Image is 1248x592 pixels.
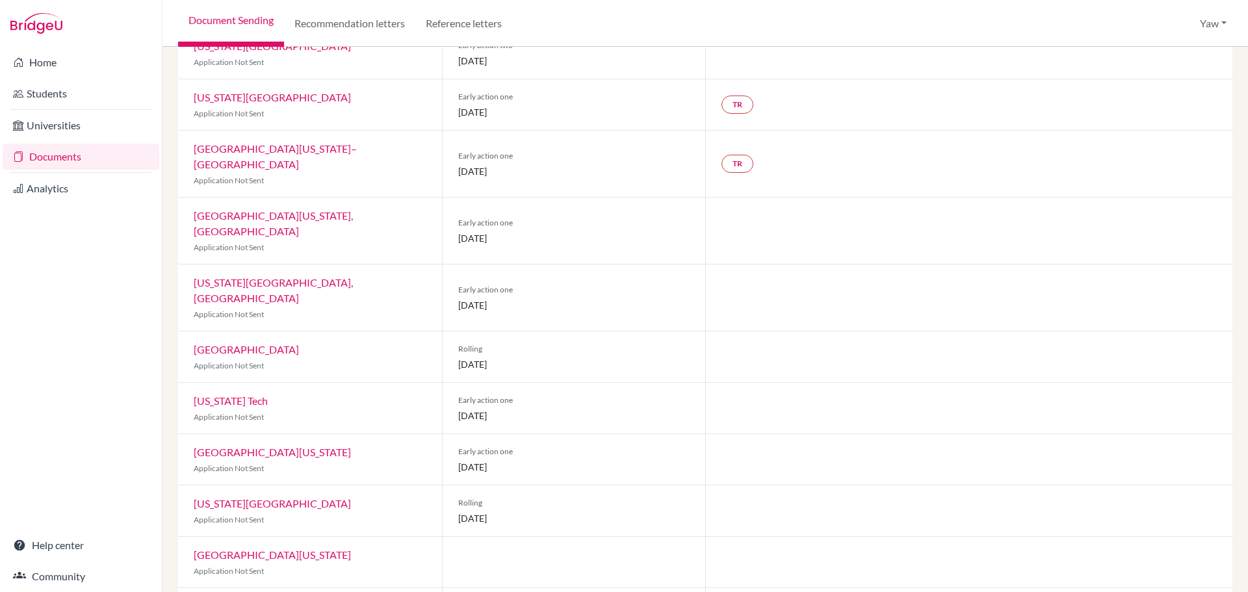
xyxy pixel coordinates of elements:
[194,548,351,561] a: [GEOGRAPHIC_DATA][US_STATE]
[194,463,264,473] span: Application Not Sent
[458,91,690,103] span: Early action one
[194,343,299,355] a: [GEOGRAPHIC_DATA]
[458,394,690,406] span: Early action one
[194,175,264,185] span: Application Not Sent
[721,96,753,114] a: TR
[458,409,690,422] span: [DATE]
[458,284,690,296] span: Early action one
[194,412,264,422] span: Application Not Sent
[458,497,690,509] span: Rolling
[194,566,264,576] span: Application Not Sent
[194,497,351,509] a: [US_STATE][GEOGRAPHIC_DATA]
[458,54,690,68] span: [DATE]
[194,276,353,304] a: [US_STATE][GEOGRAPHIC_DATA], [GEOGRAPHIC_DATA]
[458,343,690,355] span: Rolling
[458,105,690,119] span: [DATE]
[1194,11,1232,36] button: Yaw
[721,155,753,173] a: TR
[194,109,264,118] span: Application Not Sent
[3,144,159,170] a: Documents
[10,13,62,34] img: Bridge-U
[458,164,690,178] span: [DATE]
[458,298,690,312] span: [DATE]
[458,460,690,474] span: [DATE]
[458,446,690,457] span: Early action one
[3,175,159,201] a: Analytics
[194,446,351,458] a: [GEOGRAPHIC_DATA][US_STATE]
[194,309,264,319] span: Application Not Sent
[458,231,690,245] span: [DATE]
[458,511,690,525] span: [DATE]
[3,49,159,75] a: Home
[3,112,159,138] a: Universities
[458,150,690,162] span: Early action one
[194,361,264,370] span: Application Not Sent
[194,242,264,252] span: Application Not Sent
[458,357,690,371] span: [DATE]
[194,91,351,103] a: [US_STATE][GEOGRAPHIC_DATA]
[194,142,357,170] a: [GEOGRAPHIC_DATA][US_STATE]–[GEOGRAPHIC_DATA]
[3,532,159,558] a: Help center
[3,563,159,589] a: Community
[194,394,268,407] a: [US_STATE] Tech
[458,217,690,229] span: Early action one
[194,515,264,524] span: Application Not Sent
[194,57,264,67] span: Application Not Sent
[3,81,159,107] a: Students
[194,209,353,237] a: [GEOGRAPHIC_DATA][US_STATE], [GEOGRAPHIC_DATA]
